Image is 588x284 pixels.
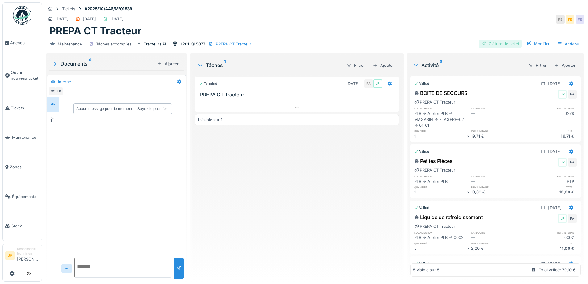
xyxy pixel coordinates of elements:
[96,41,131,47] div: Tâches accomplies
[5,247,39,266] a: JP Responsable technicien[PERSON_NAME]
[17,247,39,265] li: [PERSON_NAME]
[413,267,440,273] div: 5 visible sur 5
[414,174,467,178] h6: localisation
[548,205,561,211] div: [DATE]
[13,6,31,25] img: Badge_color-CXgf-gQk.svg
[440,61,442,69] sup: 5
[199,81,217,86] div: Terminé
[11,105,39,111] span: Tickets
[556,15,565,24] div: FB
[467,189,471,195] div: ×
[3,28,42,58] a: Agenda
[11,223,39,229] span: Stock
[364,79,373,88] div: FA
[558,214,567,223] div: JP
[3,182,42,212] a: Équipements
[3,93,42,123] a: Tickets
[467,245,471,251] div: ×
[414,99,455,105] div: PREPA CT Tracteur
[568,90,577,99] div: FA
[414,261,429,266] div: Validé
[62,6,75,12] div: Tickets
[76,106,169,112] div: Aucun message pour le moment … Soyez le premier !
[524,133,577,139] div: 19,71 €
[414,235,467,240] div: PLB -> Atelier PLB -> 0002
[524,111,577,129] div: 0278
[471,231,524,235] h6: catégorie
[471,129,524,133] h6: prix unitaire
[414,241,467,245] h6: quantité
[224,61,226,69] sup: 1
[524,129,577,133] h6: total
[110,16,123,22] div: [DATE]
[414,205,429,210] div: Validé
[524,245,577,251] div: 11,00 €
[524,241,577,245] h6: total
[467,133,471,139] div: ×
[471,185,524,189] h6: prix unitaire
[471,133,524,139] div: 19,71 €
[524,40,552,48] div: Modifier
[3,152,42,182] a: Zones
[180,41,205,47] div: 3201-QL5077
[3,123,42,152] a: Maintenance
[414,223,455,229] div: PREPA CT Tracteur
[524,179,577,184] div: PTP
[198,117,222,123] div: 1 visible sur 1
[12,134,39,140] span: Maintenance
[55,16,69,22] div: [DATE]
[414,133,467,139] div: 1
[58,41,82,47] div: Maintenance
[524,189,577,195] div: 10,00 €
[216,41,251,47] div: PREPA CT Tracteur
[576,15,584,24] div: FB
[471,189,524,195] div: 10,00 €
[414,231,467,235] h6: localisation
[11,70,39,81] span: Ouvrir nouveau ticket
[414,179,467,184] div: PLB -> Atelier PLB
[370,61,397,70] div: Ajouter
[414,214,483,221] div: Liquide de refroidissement
[471,241,524,245] h6: prix unitaire
[414,89,467,97] div: BOITE DE SECOURS
[344,61,368,70] div: Filtrer
[524,185,577,189] h6: total
[414,106,467,110] h6: localisation
[414,167,455,173] div: PREPA CT Tracteur
[144,41,169,47] div: Tracteurs PLL
[52,60,155,67] div: Documents
[3,58,42,93] a: Ouvrir nouveau ticket
[414,189,467,195] div: 1
[548,81,561,87] div: [DATE]
[552,61,578,70] div: Ajouter
[17,247,39,256] div: Responsable technicien
[555,40,582,49] div: Actions
[524,235,577,240] div: 0002
[471,111,524,129] div: —
[539,267,576,273] div: Total validé: 79,10 €
[471,245,524,251] div: 2,20 €
[89,60,92,67] sup: 0
[197,61,341,69] div: Tâches
[548,149,561,155] div: [DATE]
[414,185,467,189] h6: quantité
[566,15,574,24] div: FB
[558,90,567,99] div: JP
[479,40,522,48] div: Clôturer le ticket
[471,106,524,110] h6: catégorie
[5,251,15,260] li: JP
[3,211,42,241] a: Stock
[200,92,396,98] h3: PREPA CT Tracteur
[49,25,141,37] h1: PREPA CT Tracteur
[414,157,452,165] div: Petites Pièces
[414,129,467,133] h6: quantité
[524,231,577,235] h6: ref. interne
[526,61,549,70] div: Filtrer
[413,61,523,69] div: Activité
[346,81,360,87] div: [DATE]
[48,87,57,95] div: CS
[83,16,96,22] div: [DATE]
[524,106,577,110] h6: ref. interne
[414,245,467,251] div: 5
[558,158,567,167] div: JP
